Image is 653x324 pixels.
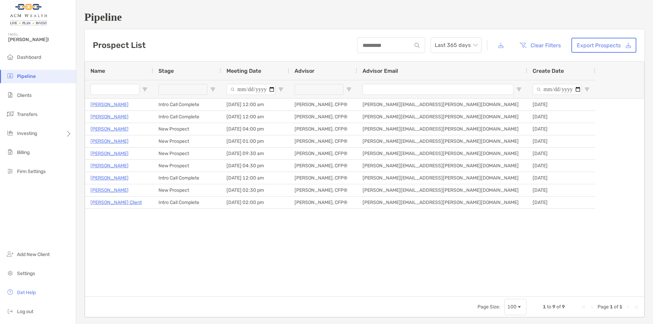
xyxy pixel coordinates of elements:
[153,111,221,123] div: Intro Call Complete
[478,304,500,310] div: Page Size:
[227,84,275,95] input: Meeting Date Filter Input
[527,148,595,159] div: [DATE]
[357,135,527,147] div: [PERSON_NAME][EMAIL_ADDRESS][PERSON_NAME][DOMAIN_NAME]
[153,123,221,135] div: New Prospect
[357,172,527,184] div: [PERSON_NAME][EMAIL_ADDRESS][PERSON_NAME][DOMAIN_NAME]
[357,184,527,196] div: [PERSON_NAME][EMAIL_ADDRESS][PERSON_NAME][DOMAIN_NAME]
[289,111,357,123] div: [PERSON_NAME], CFP®
[221,184,289,196] div: [DATE] 02:30 pm
[17,252,50,257] span: Add New Client
[6,110,14,118] img: transfers icon
[6,288,14,296] img: get-help icon
[17,309,33,314] span: Log out
[289,172,357,184] div: [PERSON_NAME], CFP®
[584,87,590,92] button: Open Filter Menu
[17,271,35,276] span: Settings
[504,299,526,315] div: Page Size
[552,304,555,310] span: 9
[6,91,14,99] img: clients icon
[527,135,595,147] div: [DATE]
[17,290,36,295] span: Get Help
[581,304,587,310] div: First Page
[363,68,398,74] span: Advisor Email
[289,123,357,135] div: [PERSON_NAME], CFP®
[153,172,221,184] div: Intro Call Complete
[93,40,146,50] h3: Prospect List
[357,148,527,159] div: [PERSON_NAME][EMAIL_ADDRESS][PERSON_NAME][DOMAIN_NAME]
[6,72,14,80] img: pipeline icon
[289,160,357,172] div: [PERSON_NAME], CFP®
[90,161,129,170] a: [PERSON_NAME]
[153,184,221,196] div: New Prospect
[289,135,357,147] div: [PERSON_NAME], CFP®
[278,87,284,92] button: Open Filter Menu
[17,131,37,136] span: Investing
[90,113,129,121] p: [PERSON_NAME]
[435,38,478,53] span: Last 365 days
[357,111,527,123] div: [PERSON_NAME][EMAIL_ADDRESS][PERSON_NAME][DOMAIN_NAME]
[8,3,49,27] img: Zoe Logo
[221,197,289,208] div: [DATE] 02:00 pm
[415,43,420,48] img: input icon
[221,160,289,172] div: [DATE] 04:30 pm
[90,198,142,207] a: [PERSON_NAME] Client
[90,186,129,194] a: [PERSON_NAME]
[17,112,37,117] span: Transfers
[363,84,514,95] input: Advisor Email Filter Input
[17,54,41,60] span: Dashboard
[90,125,129,133] a: [PERSON_NAME]
[527,99,595,110] div: [DATE]
[571,38,636,53] a: Export Prospects
[357,123,527,135] div: [PERSON_NAME][EMAIL_ADDRESS][PERSON_NAME][DOMAIN_NAME]
[6,148,14,156] img: billing icon
[543,304,546,310] span: 1
[562,304,565,310] span: 9
[533,68,564,74] span: Create Date
[6,167,14,175] img: firm-settings icon
[210,87,216,92] button: Open Filter Menu
[221,148,289,159] div: [DATE] 09:30 am
[84,11,645,23] h1: Pipeline
[289,99,357,110] div: [PERSON_NAME], CFP®
[589,304,595,310] div: Previous Page
[90,84,139,95] input: Name Filter Input
[289,184,357,196] div: [PERSON_NAME], CFP®
[619,304,622,310] span: 1
[346,87,352,92] button: Open Filter Menu
[90,149,129,158] a: [PERSON_NAME]
[90,68,105,74] span: Name
[527,184,595,196] div: [DATE]
[6,307,14,315] img: logout icon
[514,38,566,53] button: Clear Filters
[547,304,551,310] span: to
[153,197,221,208] div: Intro Call Complete
[227,68,261,74] span: Meeting Date
[17,169,46,174] span: Firm Settings
[90,137,129,146] a: [PERSON_NAME]
[221,123,289,135] div: [DATE] 04:00 pm
[221,135,289,147] div: [DATE] 01:00 pm
[598,304,609,310] span: Page
[17,150,30,155] span: Billing
[6,129,14,137] img: investing icon
[357,99,527,110] div: [PERSON_NAME][EMAIL_ADDRESS][PERSON_NAME][DOMAIN_NAME]
[142,87,148,92] button: Open Filter Menu
[527,123,595,135] div: [DATE]
[158,68,174,74] span: Stage
[6,269,14,277] img: settings icon
[507,304,517,310] div: 100
[8,37,72,42] span: [PERSON_NAME]!
[221,111,289,123] div: [DATE] 12:00 am
[527,172,595,184] div: [DATE]
[289,197,357,208] div: [PERSON_NAME], CFP®
[6,53,14,61] img: dashboard icon
[625,304,631,310] div: Next Page
[17,92,32,98] span: Clients
[6,250,14,258] img: add_new_client icon
[90,100,129,109] a: [PERSON_NAME]
[153,160,221,172] div: New Prospect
